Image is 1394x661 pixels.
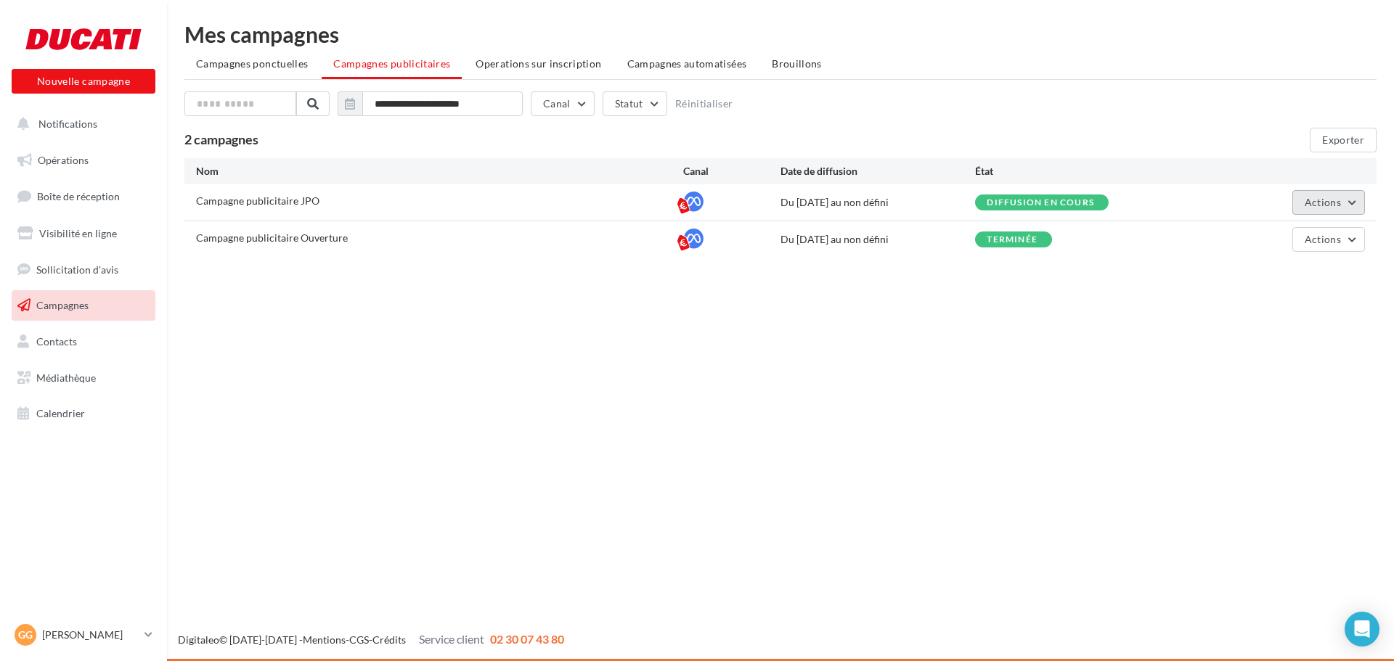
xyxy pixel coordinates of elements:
[9,327,158,357] a: Contacts
[9,363,158,393] a: Médiathèque
[9,255,158,285] a: Sollicitation d'avis
[780,164,975,178] div: Date de diffusion
[196,164,683,178] div: Nom
[38,154,89,166] span: Opérations
[683,164,780,178] div: Canal
[372,633,406,646] a: Crédits
[36,299,89,311] span: Campagnes
[196,57,308,70] span: Campagnes ponctuelles
[36,407,85,419] span: Calendrier
[780,232,975,247] div: Du [DATE] au non défini
[184,23,1377,45] div: Mes campagnes
[39,227,117,239] span: Visibilité en ligne
[184,131,258,147] span: 2 campagnes
[1305,196,1341,208] span: Actions
[18,628,33,642] span: Gg
[675,98,733,110] button: Réinitialiser
[36,263,118,275] span: Sollicitation d'avis
[9,181,158,212] a: Boîte de réception
[36,371,96,384] span: Médiathèque
[196,231,348,244] span: Campagne publicitaire Ouverture
[419,632,484,646] span: Service client
[490,632,564,646] span: 02 30 07 43 80
[1292,227,1365,252] button: Actions
[1345,612,1379,646] div: Open Intercom Messenger
[9,109,152,139] button: Notifications
[178,633,219,646] a: Digitaleo
[9,218,158,249] a: Visibilité en ligne
[37,190,120,202] span: Boîte de réception
[1292,190,1365,215] button: Actions
[603,91,667,116] button: Statut
[1310,128,1377,152] button: Exporter
[12,69,155,94] button: Nouvelle campagne
[303,633,346,646] a: Mentions
[772,57,822,70] span: Brouillons
[476,57,601,70] span: Operations sur inscription
[1305,233,1341,245] span: Actions
[12,621,155,649] a: Gg [PERSON_NAME]
[196,194,319,207] span: Campagne publicitaire JPO
[987,198,1094,208] div: Diffusion en cours
[9,398,158,429] a: Calendrier
[9,145,158,176] a: Opérations
[987,235,1038,245] div: terminée
[349,633,369,646] a: CGS
[627,57,747,70] span: Campagnes automatisées
[42,628,139,642] p: [PERSON_NAME]
[178,633,564,646] span: © [DATE]-[DATE] - - -
[975,164,1170,178] div: État
[531,91,595,116] button: Canal
[780,195,975,210] div: Du [DATE] au non défini
[36,335,77,348] span: Contacts
[9,290,158,321] a: Campagnes
[38,118,97,130] span: Notifications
